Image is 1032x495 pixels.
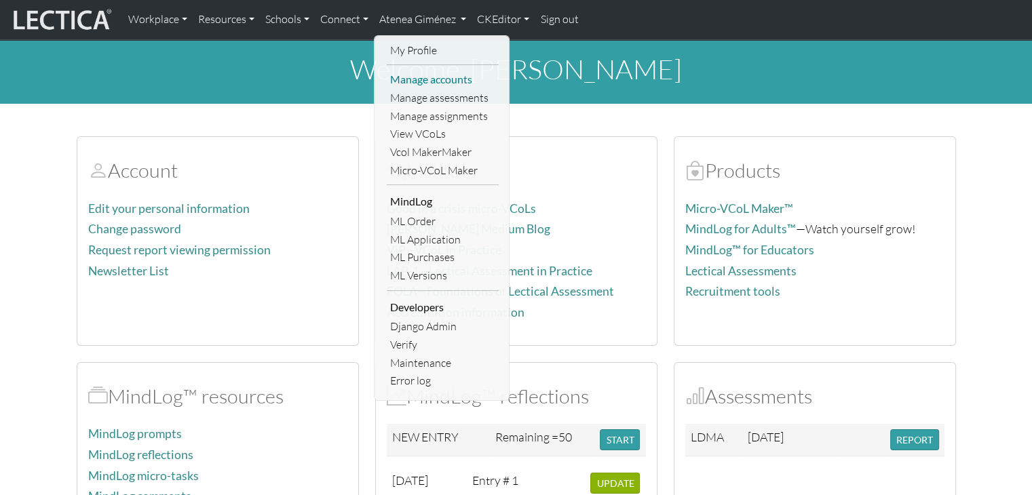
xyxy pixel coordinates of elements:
[535,5,584,34] a: Sign out
[88,243,271,257] a: Request report viewing permission
[123,5,193,34] a: Workplace
[387,125,499,143] a: View VCoLs
[387,191,499,212] li: MindLog
[387,212,499,231] a: ML Order
[88,469,199,483] a: MindLog micro-tasks
[387,41,499,60] a: My Profile
[392,473,428,488] span: [DATE]
[685,159,944,182] h2: Products
[387,317,499,336] a: Django Admin
[600,429,640,450] button: START
[387,231,499,249] a: ML Application
[88,159,347,182] h2: Account
[88,201,250,216] a: Edit your personal information
[387,89,499,107] a: Manage assessments
[685,243,814,257] a: MindLog™ for Educators
[10,7,112,33] img: lecticalive
[387,143,499,161] a: Vcol MakerMaker
[88,384,347,408] h2: MindLog™ resources
[490,424,594,456] td: Remaining =
[558,429,572,444] span: 50
[685,384,705,408] span: Assessments
[387,384,646,408] h2: MindLog™ reflections
[387,159,646,182] h2: Institute
[747,429,783,444] span: [DATE]
[685,222,796,236] a: MindLog for Adults™
[890,429,939,450] button: REPORT
[387,354,499,372] a: Maintenance
[88,384,108,408] span: MindLog™ resources
[387,71,499,89] a: Manage accounts
[685,264,797,278] a: Lectical Assessments
[387,161,499,180] a: Micro-VCoL Maker
[685,284,780,298] a: Recruitment tools
[387,248,499,266] a: ML Purchases
[596,477,634,489] span: UPDATE
[387,424,491,456] td: NEW ENTRY
[590,473,640,494] button: UPDATE
[260,5,315,34] a: Schools
[472,5,535,34] a: CKEditor
[88,264,169,278] a: Newsletter List
[88,158,108,182] span: Account
[88,222,181,236] a: Change password
[685,201,793,216] a: Micro-VCoL Maker™
[387,336,499,354] a: Verify
[374,5,472,34] a: Atenea Giménez
[387,107,499,125] a: Manage assignments
[685,424,742,456] td: LDMA
[387,296,499,318] li: Developers
[685,384,944,408] h2: Assessments
[387,41,499,390] ul: Atenea Giménez
[315,5,374,34] a: Connect
[193,5,260,34] a: Resources
[88,427,182,441] a: MindLog prompts
[685,158,705,182] span: Products
[387,266,499,285] a: ML Versions
[685,219,944,239] p: —Watch yourself grow!
[387,372,499,390] a: Error log
[88,448,193,462] a: MindLog reflections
